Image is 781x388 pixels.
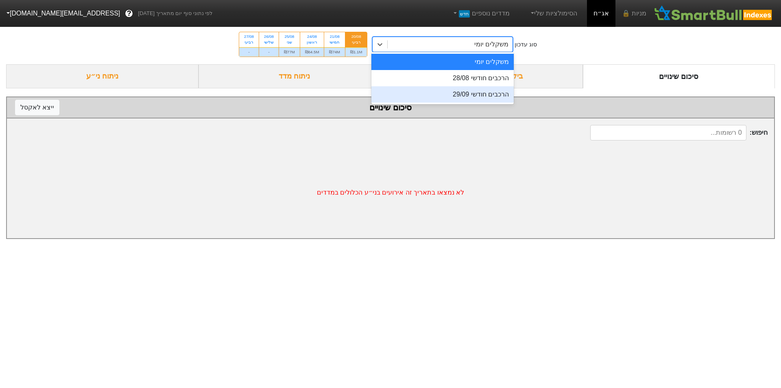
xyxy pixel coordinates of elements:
[448,5,513,22] a: מדדים נוספיםחדש
[371,86,514,103] div: הרכבים חודשי 29/09
[239,47,259,57] div: -
[244,39,254,45] div: רביעי
[7,147,774,238] div: לא נמצאו בתאריך זה אירועים בני״ע הכלולים במדדים
[350,39,362,45] div: רביעי
[526,5,580,22] a: הסימולציות שלי
[590,125,746,140] input: 0 רשומות...
[138,9,212,18] span: לפי נתוני סוף יום מתאריך [DATE]
[259,47,279,57] div: -
[324,47,345,57] div: ₪74M
[284,34,295,39] div: 25/08
[371,70,514,86] div: הרכבים חודשי 28/08
[15,101,766,114] div: סיכום שינויים
[279,47,300,57] div: ₪77M
[474,39,508,49] div: משקלים יומי
[244,34,254,39] div: 27/08
[459,10,470,18] span: חדש
[264,39,274,45] div: שלישי
[199,64,391,88] div: ניתוח מדד
[127,8,131,19] span: ?
[329,34,340,39] div: 21/08
[653,5,774,22] img: SmartBull
[329,39,340,45] div: חמישי
[590,125,768,140] span: חיפוש :
[284,39,295,45] div: שני
[15,100,59,115] button: ייצא לאקסל
[583,64,775,88] div: סיכום שינויים
[515,40,537,49] div: סוג עדכון
[264,34,274,39] div: 26/08
[350,34,362,39] div: 20/08
[371,54,514,70] div: משקלים יומי
[6,64,199,88] div: ניתוח ני״ע
[345,47,367,57] div: ₪1.1M
[305,39,319,45] div: ראשון
[300,47,324,57] div: ₪64.5M
[305,34,319,39] div: 24/08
